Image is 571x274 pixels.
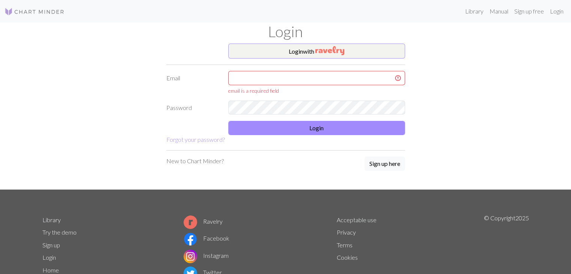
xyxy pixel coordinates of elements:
[228,121,405,135] button: Login
[487,4,511,19] a: Manual
[42,216,61,223] a: Library
[337,229,356,236] a: Privacy
[42,241,60,248] a: Sign up
[166,157,224,166] p: New to Chart Minder?
[42,266,59,274] a: Home
[162,71,224,95] label: Email
[511,4,547,19] a: Sign up free
[184,215,197,229] img: Ravelry logo
[228,87,405,95] div: email is a required field
[337,241,353,248] a: Terms
[42,229,77,236] a: Try the demo
[337,216,377,223] a: Acceptable use
[547,4,566,19] a: Login
[184,252,229,259] a: Instagram
[184,218,223,225] a: Ravelry
[42,254,56,261] a: Login
[162,101,224,115] label: Password
[166,136,225,143] a: Forgot your password?
[184,250,197,263] img: Instagram logo
[228,44,405,59] button: Loginwith
[462,4,487,19] a: Library
[315,46,344,55] img: Ravelry
[184,235,229,242] a: Facebook
[365,157,405,171] button: Sign up here
[5,7,65,16] img: Logo
[337,254,358,261] a: Cookies
[38,23,533,41] h1: Login
[184,232,197,246] img: Facebook logo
